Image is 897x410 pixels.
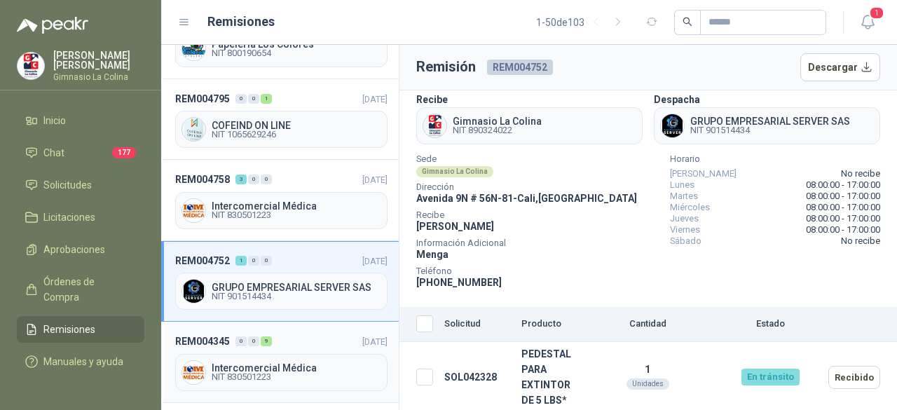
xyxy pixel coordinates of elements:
[828,366,880,389] button: Recibido
[212,282,381,292] span: GRUPO EMPRESARIAL SERVER SAS
[17,139,144,166] a: Chat177
[416,156,637,163] span: Sede
[248,94,259,104] div: 0
[670,224,700,235] span: Viernes
[670,191,698,202] span: Martes
[869,6,884,20] span: 1
[175,334,230,349] span: REM004345
[207,12,275,32] h1: Remisiones
[212,49,381,57] span: NIT 800190654
[182,199,205,222] img: Company Logo
[416,240,637,247] span: Información Adicional
[718,307,823,342] th: Estado
[175,91,230,107] span: REM004795
[182,361,205,384] img: Company Logo
[18,53,44,79] img: Company Logo
[53,50,144,70] p: [PERSON_NAME] [PERSON_NAME]
[416,212,637,219] span: Recibe
[690,116,850,126] span: GRUPO EMPRESARIAL SERVER SAS
[212,201,381,211] span: Intercomercial Médica
[161,79,399,160] a: REM004795001[DATE] Company LogoCOFEIND ON LINENIT 1065629246
[416,56,476,78] h3: Remisión
[43,354,123,369] span: Manuales y ayuda
[43,177,92,193] span: Solicitudes
[235,175,247,184] div: 3
[806,179,880,191] span: 08:00:00 - 17:00:00
[416,94,448,105] b: Recibe
[487,60,553,75] span: REM004752
[212,292,381,301] span: NIT 901514434
[670,156,880,163] span: Horario
[43,322,95,337] span: Remisiones
[43,274,131,305] span: Órdenes de Compra
[800,53,881,81] button: Descargar
[261,94,272,104] div: 1
[212,130,381,139] span: NIT 1065629246
[670,202,710,213] span: Miércoles
[670,235,701,247] span: Sábado
[583,364,712,375] p: 1
[362,256,388,266] span: [DATE]
[741,369,800,385] div: En tránsito
[248,175,259,184] div: 0
[416,166,493,177] div: Gimnasio La Colina
[416,277,502,288] span: [PHONE_NUMBER]
[362,175,388,185] span: [DATE]
[175,253,230,268] span: REM004752
[182,118,205,141] img: Company Logo
[248,336,259,346] div: 0
[212,121,381,130] span: COFEIND ON LINE
[175,172,230,187] span: REM004758
[841,168,880,179] span: No recibe
[43,210,95,225] span: Licitaciones
[17,236,144,263] a: Aprobaciones
[362,94,388,104] span: [DATE]
[17,107,144,134] a: Inicio
[439,307,516,342] th: Solicitud
[654,94,700,105] b: Despacha
[17,204,144,231] a: Licitaciones
[453,116,542,126] span: Gimnasio La Colina
[577,307,718,342] th: Cantidad
[43,113,66,128] span: Inicio
[212,39,381,49] span: Papeleria Los Colores
[235,256,247,266] div: 1
[17,348,144,375] a: Manuales y ayuda
[43,145,64,160] span: Chat
[17,316,144,343] a: Remisiones
[261,175,272,184] div: 0
[806,213,880,224] span: 08:00:00 - 17:00:00
[806,191,880,202] span: 08:00:00 - 17:00:00
[516,307,577,342] th: Producto
[453,126,542,135] span: NIT 890324022
[423,114,446,137] img: Company Logo
[161,322,399,402] a: REM004345009[DATE] Company LogoIntercomercial MédicaNIT 830501223
[17,17,88,34] img: Logo peakr
[416,184,637,191] span: Dirección
[690,126,850,135] span: NIT 901514434
[399,307,439,342] th: Seleccionar/deseleccionar
[855,10,880,35] button: 1
[626,378,669,390] div: Unidades
[416,249,448,260] span: Menga
[17,172,144,198] a: Solicitudes
[416,193,637,204] span: Avenida 9N # 56N-81 - Cali , [GEOGRAPHIC_DATA]
[112,147,136,158] span: 177
[53,73,144,81] p: Gimnasio La Colina
[362,336,388,347] span: [DATE]
[416,221,494,232] span: [PERSON_NAME]
[161,241,399,322] a: REM004752100[DATE] Company LogoGRUPO EMPRESARIAL SERVER SASNIT 901514434
[182,280,205,303] img: Company Logo
[261,256,272,266] div: 0
[212,211,381,219] span: NIT 830501223
[670,168,737,179] span: [PERSON_NAME]
[661,114,684,137] img: Company Logo
[212,363,381,373] span: Intercomercial Médica
[212,373,381,381] span: NIT 830501223
[235,336,247,346] div: 0
[248,256,259,266] div: 0
[670,179,694,191] span: Lunes
[806,202,880,213] span: 08:00:00 - 17:00:00
[536,11,629,34] div: 1 - 50 de 103
[17,268,144,310] a: Órdenes de Compra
